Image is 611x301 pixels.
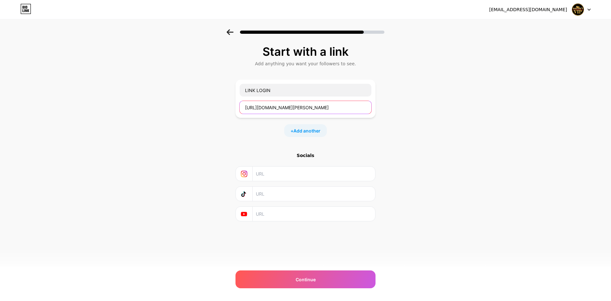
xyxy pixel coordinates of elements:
div: Add anything you want your followers to see. [239,61,372,67]
input: URL [256,207,371,221]
input: Link name [240,84,371,97]
div: Socials [235,152,376,159]
input: URL [240,101,371,114]
span: Continue [296,276,316,283]
div: Start with a link [239,45,372,58]
input: URL [256,167,371,181]
div: + [284,124,327,137]
img: hokivipkeren [572,4,584,16]
input: URL [256,187,371,201]
div: [EMAIL_ADDRESS][DOMAIN_NAME] [489,6,567,13]
span: Add another [293,127,320,134]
